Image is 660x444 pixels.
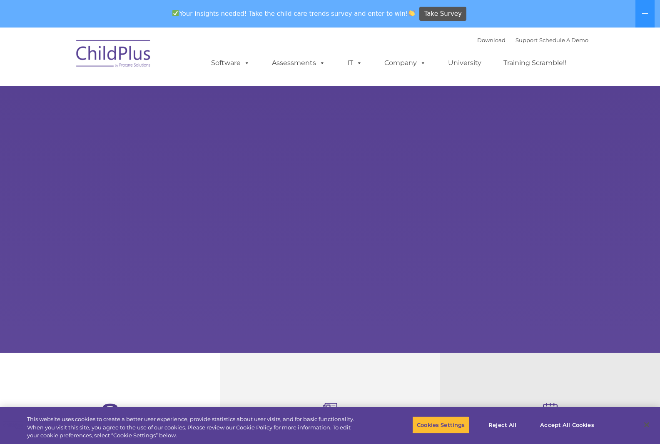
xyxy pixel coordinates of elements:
a: Take Survey [419,7,466,21]
span: Last name [116,55,141,61]
a: Software [203,55,258,71]
a: Training Scramble!! [495,55,575,71]
button: Cookies Settings [412,416,469,434]
button: Reject All [476,416,528,434]
div: This website uses cookies to create a better user experience, provide statistics about user visit... [27,415,363,440]
a: Support [516,37,538,43]
button: Accept All Cookies [535,416,598,434]
a: Download [477,37,506,43]
span: Phone number [116,89,151,95]
span: Your insights needed! Take the child care trends survey and enter to win! [169,5,418,22]
a: Company [376,55,434,71]
a: University [440,55,490,71]
img: ChildPlus by Procare Solutions [72,34,155,76]
span: Take Survey [424,7,462,21]
a: IT [339,55,371,71]
img: 👏 [408,10,415,16]
button: Close [638,416,656,434]
a: Assessments [264,55,334,71]
img: ✅ [172,10,179,16]
font: | [477,37,588,43]
a: Schedule A Demo [539,37,588,43]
